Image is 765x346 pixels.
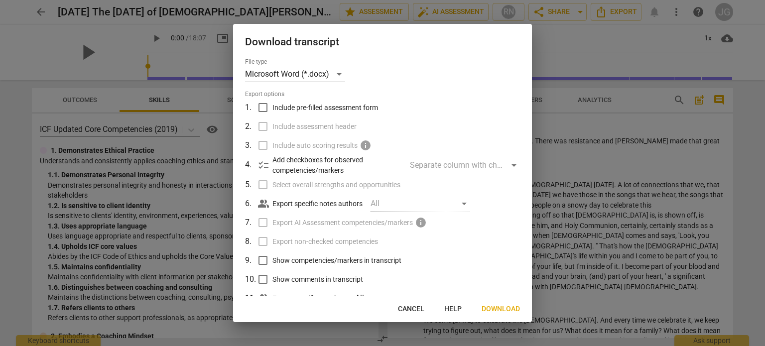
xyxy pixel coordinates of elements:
td: 9 . [245,251,258,270]
p: Add checkboxes for observed competencies/markers [272,155,402,175]
span: Export AI Assessment competencies/markers [272,218,413,228]
td: 8 . [245,232,258,251]
span: Include assessment header [272,121,357,132]
div: Microsoft Word (*.docx) [245,66,345,82]
span: Cancel [398,304,424,314]
td: 7 . [245,213,258,232]
span: Purchase a subscription to enable [415,217,427,229]
label: File type [245,59,267,65]
span: Select overall strengths and opportunities [272,180,400,190]
h2: Download transcript [245,36,520,48]
p: Export specific speakers [272,293,347,304]
td: 5 . [245,175,258,194]
button: Download [474,300,528,318]
div: All [355,290,455,306]
span: Export non-checked competencies [272,236,378,247]
span: people_alt [257,198,269,210]
span: Show comments in transcript [272,274,363,285]
span: Show competencies/markers in transcript [272,255,401,266]
td: 10 . [245,270,258,289]
td: 4 . [245,155,258,175]
button: Help [436,300,470,318]
span: people_alt [257,292,269,304]
span: Include pre-filled assessment form [272,103,378,113]
td: 6 . [245,194,258,213]
span: checklist [257,159,269,171]
td: 1 . [245,98,258,117]
td: 2 . [245,117,258,136]
span: Upgrade to Teams/Academy plan to implement [360,139,372,151]
td: 11 . [245,289,258,308]
div: Separate column with check marks [410,157,520,173]
span: Include auto scoring results [272,140,358,151]
td: 3 . [245,136,258,155]
span: Export options [245,90,520,99]
span: Download [482,304,520,314]
button: Cancel [390,300,432,318]
div: All [371,196,470,212]
p: Export specific notes authors [272,199,363,209]
span: Help [444,304,462,314]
